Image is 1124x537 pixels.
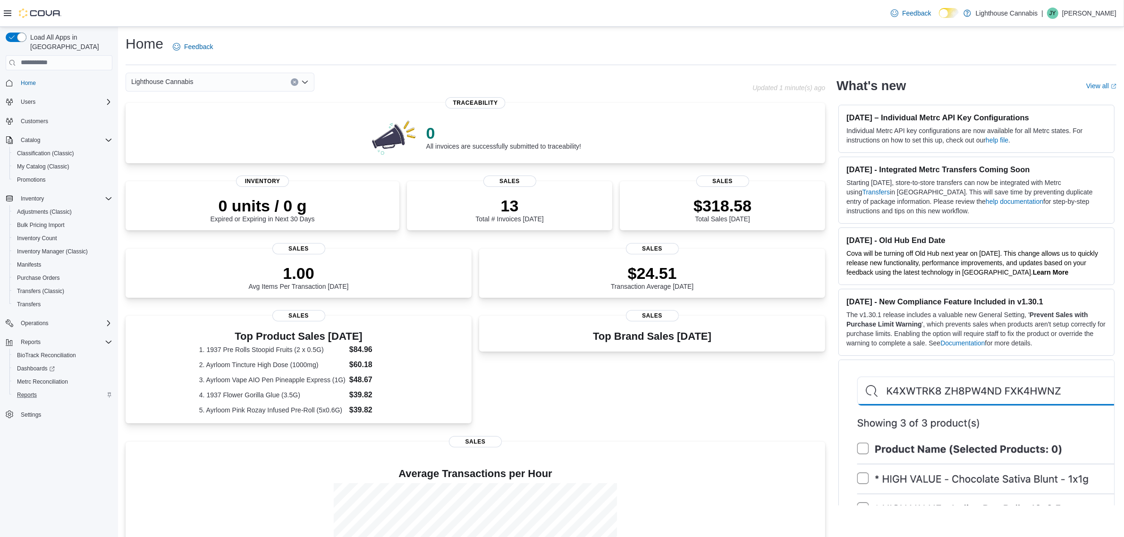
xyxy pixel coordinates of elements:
[9,232,116,245] button: Inventory Count
[2,134,116,147] button: Catalog
[236,176,289,187] span: Inventory
[13,299,44,310] a: Transfers
[17,261,41,268] span: Manifests
[21,195,44,202] span: Inventory
[13,246,112,257] span: Inventory Manager (Classic)
[21,319,49,327] span: Operations
[17,391,37,399] span: Reports
[846,297,1107,306] h3: [DATE] - New Compliance Feature Included in v1.30.1
[13,350,80,361] a: BioTrack Reconciliation
[17,208,72,216] span: Adjustments (Classic)
[13,206,112,218] span: Adjustments (Classic)
[9,160,116,173] button: My Catalog (Classic)
[2,192,116,205] button: Inventory
[133,468,818,479] h4: Average Transactions per Hour
[475,196,543,223] div: Total # Invoices [DATE]
[846,250,1098,276] span: Cova will be turning off Old Hub next year on [DATE]. This change allows us to quickly release ne...
[939,8,959,18] input: Dark Mode
[13,272,64,284] a: Purchase Orders
[17,193,112,204] span: Inventory
[1062,8,1116,19] p: [PERSON_NAME]
[846,235,1107,245] h3: [DATE] - Old Hub End Date
[17,96,39,108] button: Users
[17,134,112,146] span: Catalog
[449,436,502,447] span: Sales
[986,136,1008,144] a: help file
[9,349,116,362] button: BioTrack Reconciliation
[9,258,116,271] button: Manifests
[17,352,76,359] span: BioTrack Reconciliation
[199,360,346,369] dt: 2. Ayrloom Tincture High Dose (1000mg)
[199,375,346,385] dt: 3. Ayrloom Vape AIO Pen Pineapple Express (1G)
[169,37,217,56] a: Feedback
[837,78,906,93] h2: What's new
[17,274,60,282] span: Purchase Orders
[976,8,1038,19] p: Lighthouse Cannabis
[696,176,749,187] span: Sales
[846,311,1088,328] strong: Prevent Sales with Purchase Limit Warning
[211,196,315,215] p: 0 units / 0 g
[13,219,68,231] a: Bulk Pricing Import
[13,272,112,284] span: Purchase Orders
[301,78,309,86] button: Open list of options
[17,116,52,127] a: Customers
[426,124,581,150] div: All invoices are successfully submitted to traceability!
[9,362,116,375] a: Dashboards
[846,310,1107,348] p: The v1.30.1 release includes a valuable new General Setting, ' ', which prevents sales when produ...
[9,271,116,285] button: Purchase Orders
[1111,84,1116,89] svg: External link
[6,72,112,446] nav: Complex example
[940,339,985,347] a: Documentation
[17,365,55,372] span: Dashboards
[9,205,116,218] button: Adjustments (Classic)
[13,219,112,231] span: Bulk Pricing Import
[17,221,65,229] span: Bulk Pricing Import
[902,8,931,18] span: Feedback
[1047,8,1058,19] div: Jessie Yao
[17,115,112,127] span: Customers
[426,124,581,143] p: 0
[199,345,346,354] dt: 1. 1937 Pre Rolls Stoopid Fruits (2 x 0.5G)
[1086,82,1116,90] a: View allExternal link
[21,79,36,87] span: Home
[446,97,506,109] span: Traceability
[17,96,112,108] span: Users
[13,363,112,374] span: Dashboards
[13,259,112,270] span: Manifests
[13,174,50,185] a: Promotions
[13,148,78,159] a: Classification (Classic)
[211,196,315,223] div: Expired or Expiring in Next 30 Days
[21,136,40,144] span: Catalog
[9,147,116,160] button: Classification (Classic)
[611,264,694,283] p: $24.51
[693,196,752,223] div: Total Sales [DATE]
[13,259,45,270] a: Manifests
[846,178,1107,216] p: Starting [DATE], store-to-store transfers can now be integrated with Metrc using in [GEOGRAPHIC_D...
[349,374,398,386] dd: $48.67
[17,287,64,295] span: Transfers (Classic)
[17,77,112,89] span: Home
[249,264,349,290] div: Avg Items Per Transaction [DATE]
[13,389,41,401] a: Reports
[17,235,57,242] span: Inventory Count
[9,245,116,258] button: Inventory Manager (Classic)
[9,218,116,232] button: Bulk Pricing Import
[21,411,41,419] span: Settings
[17,248,88,255] span: Inventory Manager (Classic)
[13,285,68,297] a: Transfers (Classic)
[199,405,346,415] dt: 5. Ayrloom Pink Rozay Infused Pre-Roll (5x0.6G)
[1041,8,1043,19] p: |
[17,336,44,348] button: Reports
[9,388,116,402] button: Reports
[13,174,112,185] span: Promotions
[475,196,543,215] p: 13
[17,318,52,329] button: Operations
[1033,268,1068,276] a: Learn More
[17,176,46,184] span: Promotions
[626,243,679,254] span: Sales
[13,363,59,374] a: Dashboards
[17,163,69,170] span: My Catalog (Classic)
[1049,8,1056,19] span: JY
